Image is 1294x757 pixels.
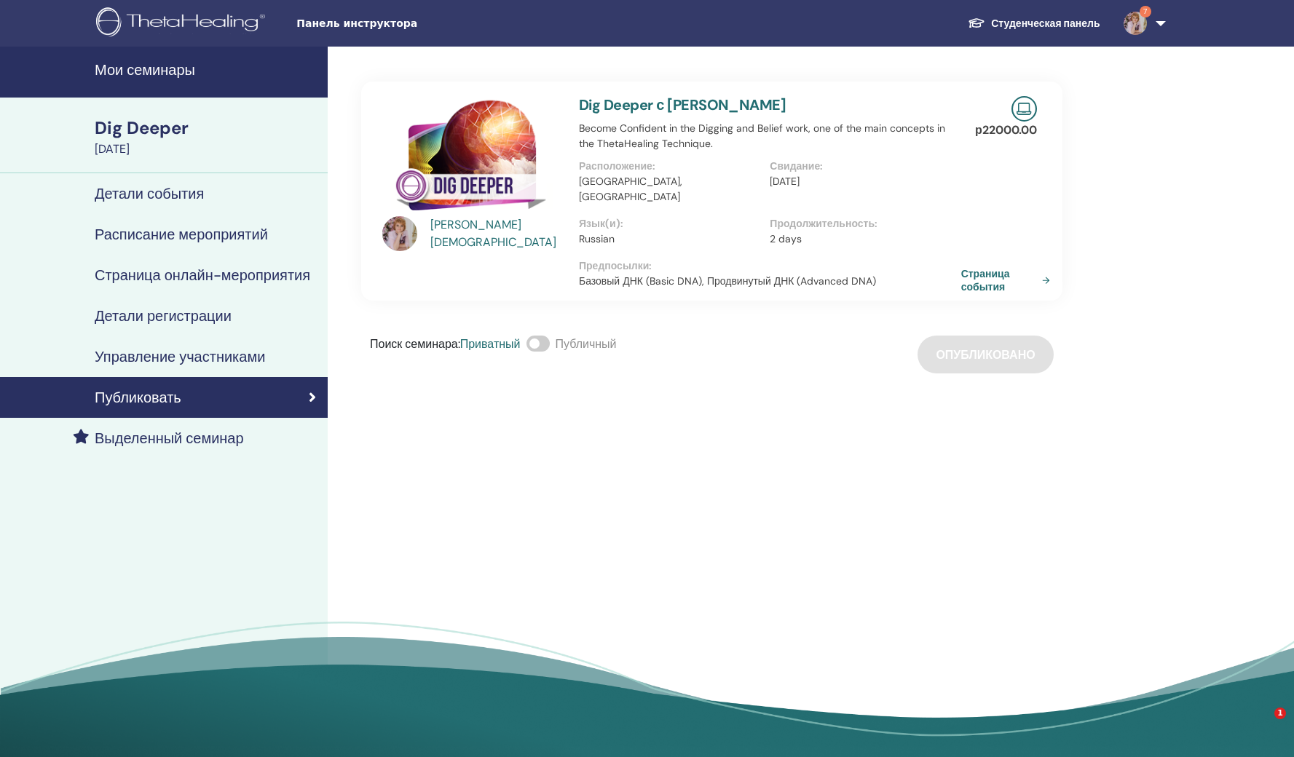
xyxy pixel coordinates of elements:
p: Расположение : [579,159,761,174]
h4: Выделенный семинар [95,429,244,447]
h4: Страница онлайн-мероприятия [95,266,310,284]
img: default.jpg [382,216,417,251]
iframe: Intercom live chat [1244,708,1279,742]
img: graduation-cap-white.svg [968,17,985,29]
p: Предпосылки : [579,258,961,274]
p: Базовый ДНК (Basic DNA), Продвинутый ДНК (Advanced DNA) [579,274,961,289]
p: Become Confident in the Digging and Belief work, one of the main concepts in the ThetaHealing Tec... [579,121,961,151]
div: [DATE] [95,140,319,158]
div: Dig Deeper [95,116,319,140]
h4: Детали события [95,185,204,202]
span: Приватный [460,336,521,352]
span: Панель инструктора [296,16,515,31]
p: [GEOGRAPHIC_DATA], [GEOGRAPHIC_DATA] [579,174,761,205]
span: 1 [1274,708,1286,719]
p: Свидание : [770,159,952,174]
p: Продолжительность : [770,216,952,231]
h4: Мои семинары [95,61,319,79]
a: Dig Deeper[DATE] [86,116,328,158]
img: logo.png [96,7,270,40]
h4: Управление участниками [95,348,265,365]
span: Поиск семинара : [370,336,460,352]
p: р 22000.00 [975,122,1037,139]
a: [PERSON_NAME] [DEMOGRAPHIC_DATA] [430,216,565,251]
p: Язык(и) : [579,216,761,231]
h4: Расписание мероприятий [95,226,268,243]
p: [DATE] [770,174,952,189]
h4: Публиковать [95,389,181,406]
span: 7 [1140,6,1151,17]
p: Russian [579,231,761,247]
a: Страница события [961,267,1056,293]
p: 2 days [770,231,952,247]
span: Публичный [556,336,617,352]
a: Студенческая панель [956,10,1111,37]
img: default.jpg [1124,12,1147,35]
h4: Детали регистрации [95,307,232,325]
img: Dig Deeper [382,96,561,221]
a: Dig Deeper с [PERSON_NAME] [579,95,786,114]
img: Live Online Seminar [1011,96,1037,122]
